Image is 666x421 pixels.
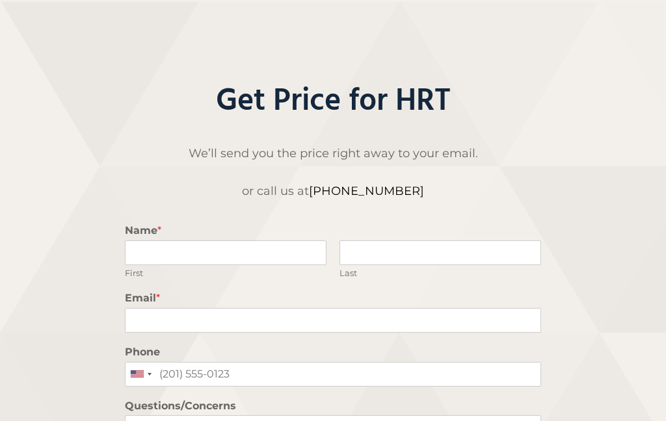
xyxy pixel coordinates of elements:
[309,184,424,198] a: [PHONE_NUMBER]
[125,362,541,387] input: (201) 555-0123
[125,268,326,279] label: First
[26,80,640,123] h2: Get Price for HRT
[126,363,155,386] div: United States: +1
[125,143,541,164] p: We’ll send you the price right away to your email.
[125,224,541,238] label: Name
[125,400,541,413] label: Questions/Concerns
[340,268,541,279] label: Last
[125,346,541,359] label: Phone
[125,292,541,305] label: Email
[125,181,541,201] p: or call us at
